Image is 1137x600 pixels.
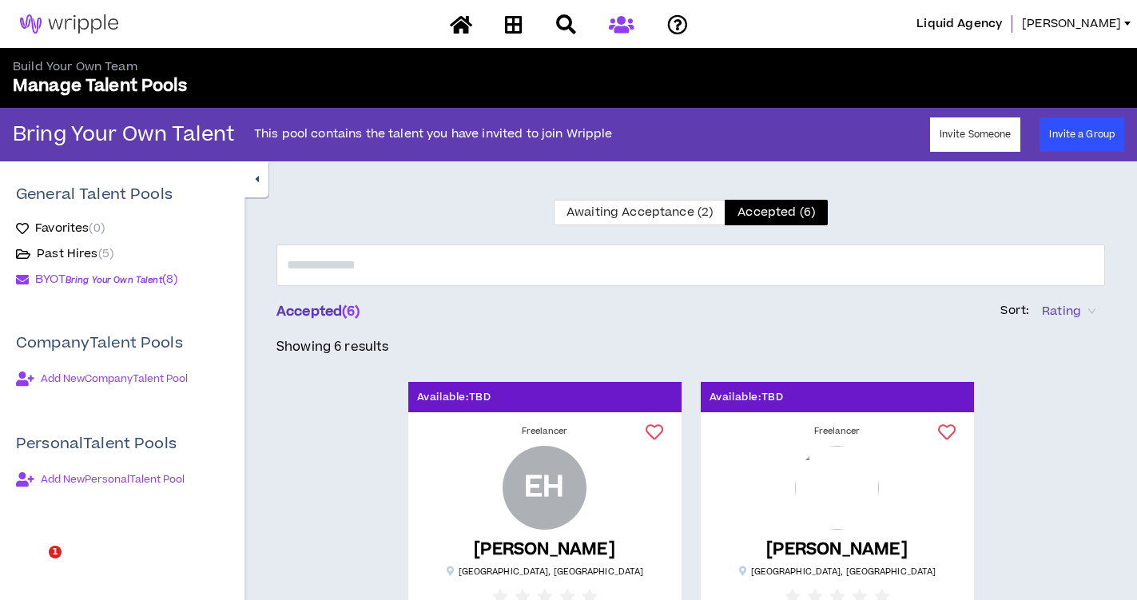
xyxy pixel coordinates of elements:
span: 1 [49,546,62,558]
p: Manage Talent Pools [13,75,569,97]
div: EH [524,474,565,502]
p: Build Your Own Team [13,59,569,75]
h5: [PERSON_NAME] [766,539,908,559]
span: ( 8 ) [162,271,177,288]
img: Yzh9lAGMKqaTUBKsOYhWwI0caFBBySsNYwa87Gai.png [795,446,879,530]
span: ( 5 ) [98,245,113,262]
p: Accepted [276,302,360,321]
button: Add NewPersonalTalent Pool [16,468,185,491]
div: Emilee H. [503,446,586,530]
p: Personal Talent Pools [16,433,229,455]
span: BYOT [35,271,162,288]
span: Accepted (6) [737,204,815,221]
span: Liquid Agency [916,15,1002,33]
span: Add New Company Talent Pool [41,372,188,385]
span: Favorites [35,221,105,236]
p: General Talent Pools [16,184,173,206]
p: Available: TBD [417,390,491,405]
span: ( 0 ) [89,220,104,236]
span: Awaiting Acceptance (2) [567,204,713,221]
button: Invite Someone [930,117,1021,152]
span: Rating [1042,300,1095,324]
button: Add NewCompanyTalent Pool [16,368,188,390]
p: Bring Your Own Talent [13,122,235,148]
p: Showing 6 results [276,337,388,356]
span: [PERSON_NAME] [1022,15,1121,33]
span: ( 6 ) [342,302,360,321]
p: Company Talent Pools [16,332,229,355]
a: BYOTBring Your Own Talent(8) [16,270,177,289]
button: Invite a Group [1040,117,1124,152]
a: Past Hires(5) [16,244,113,264]
p: [GEOGRAPHIC_DATA] , [GEOGRAPHIC_DATA] [446,566,644,578]
span: Bring Your Own Talent [66,274,162,286]
span: Past Hires [37,246,113,262]
span: Add New Personal Talent Pool [41,473,185,486]
iframe: Intercom live chat [16,546,54,584]
p: [GEOGRAPHIC_DATA] , [GEOGRAPHIC_DATA] [738,566,936,578]
a: Favorites(0) [16,219,105,238]
div: Freelancer [421,425,669,438]
h5: [PERSON_NAME] [474,539,615,559]
p: This pool contains the talent you have invited to join Wripple [254,125,613,143]
p: Available: TBD [710,390,784,405]
div: Freelancer [714,425,961,438]
p: Sort: [1000,302,1029,320]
